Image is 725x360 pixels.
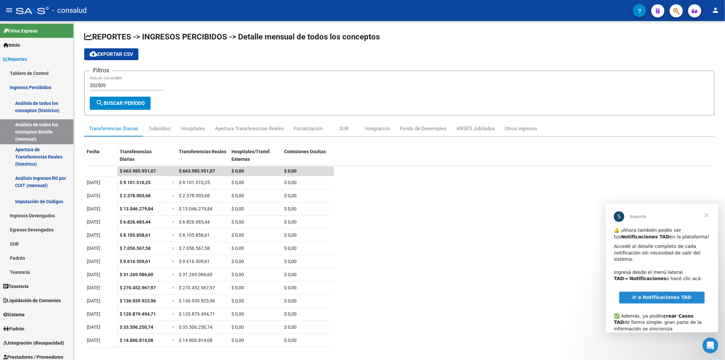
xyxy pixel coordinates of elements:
[172,259,175,264] span: =
[87,259,100,264] span: [DATE]
[172,272,175,277] span: =
[284,259,297,264] span: $ 0,00
[231,246,244,251] span: $ 0,00
[149,125,171,132] div: Subsidios
[703,338,718,353] iframe: Intercom live chat
[179,246,210,251] span: $ 7.056.567,58
[284,311,297,317] span: $ 0,00
[3,56,27,63] span: Reportes
[179,272,212,277] span: $ 31.269.086,60
[172,246,175,251] span: =
[179,149,226,154] span: Transferencias Reales
[96,100,145,106] span: Buscar Período
[365,125,390,132] div: Integración
[179,338,212,343] span: $ 14.806.814,08
[120,246,151,251] span: $ 7.056.567,58
[172,285,175,290] span: =
[179,180,210,185] span: $ 9.101.510,25
[87,272,100,277] span: [DATE]
[120,232,151,238] span: $ 8.105.858,61
[231,311,244,317] span: $ 0,00
[231,219,244,225] span: $ 0,00
[117,145,170,172] datatable-header-cell: Transferencias Diarias
[120,219,151,225] span: $ 6.826.683,44
[172,298,175,303] span: =
[294,125,323,132] div: Fiscalización
[3,297,61,304] span: Liquidación de Convenios
[120,168,156,174] span: $ 663.985.951,07
[179,298,215,303] span: $ 136.939.923,96
[339,125,349,132] div: SUR
[179,206,212,211] span: $ 13.046.279,84
[87,206,100,211] span: [DATE]
[3,41,20,49] span: Inicio
[229,145,281,172] datatable-header-cell: Hospitales/Transf. Externas
[172,193,175,198] span: =
[606,204,718,332] iframe: Intercom live chat mensaje
[284,193,297,198] span: $ 0,00
[231,285,244,290] span: $ 0,00
[179,259,210,264] span: $ 9.616.509,61
[181,125,205,132] div: Hospitales
[284,298,297,303] span: $ 0,00
[120,298,156,303] span: $ 136.939.923,96
[87,298,100,303] span: [DATE]
[284,149,326,154] span: Comisiones Ocultas
[90,97,151,110] button: Buscar Período
[179,219,210,225] span: $ 6.826.683,44
[231,193,244,198] span: $ 0,00
[505,125,537,132] div: Otros ingresos
[231,149,271,162] span: Hospitales/Transf. Externas
[172,180,175,185] span: =
[3,325,24,332] span: Padrón
[179,232,210,238] span: $ 8.105.858,61
[52,3,86,18] span: - consalud
[90,66,112,75] h3: Filtros
[5,6,13,14] mat-icon: menu
[120,272,153,277] span: $ 31.269.086,60
[284,219,297,225] span: $ 0,00
[3,27,37,35] span: Firma Express
[3,283,29,290] span: Tesorería
[284,206,297,211] span: $ 0,00
[231,180,244,185] span: $ 0,00
[284,232,297,238] span: $ 0,00
[231,324,244,330] span: $ 0,00
[284,272,297,277] span: $ 0,00
[231,272,244,277] span: $ 0,00
[179,324,212,330] span: $ 33.506.250,74
[84,145,117,172] datatable-header-cell: Fecha
[120,285,156,290] span: $ 270.452.967,97
[231,206,244,211] span: $ 0,00
[120,193,151,198] span: $ 2.378.003,68
[84,48,138,60] button: Exportar CSV
[179,168,215,174] span: $ 663.985.951,07
[3,339,64,347] span: Integración (discapacidad)
[8,103,104,148] div: ✅ Además, ya podés de forma simple: gran parte de la información se sincroniza automáticamente y ...
[179,285,215,290] span: $ 270.452.967,97
[96,99,104,107] mat-icon: search
[3,311,25,318] span: Sistema
[712,6,720,14] mat-icon: person
[87,180,100,185] span: [DATE]
[284,324,297,330] span: $ 0,00
[179,311,215,317] span: $ 120.879.494,71
[231,259,244,264] span: $ 0,00
[456,125,495,132] div: ANSES Jubilados
[89,51,133,57] span: Exportar CSV
[284,246,297,251] span: $ 0,00
[120,338,153,343] span: $ 14.806.814,08
[172,206,175,211] span: =
[231,232,244,238] span: $ 0,00
[179,193,210,198] span: $ 2.378.003,68
[120,180,151,185] span: $ 9.101.510,25
[400,125,447,132] div: Fondo de Desempleo
[172,219,175,225] span: =
[281,145,334,172] datatable-header-cell: Comisiones Ocultas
